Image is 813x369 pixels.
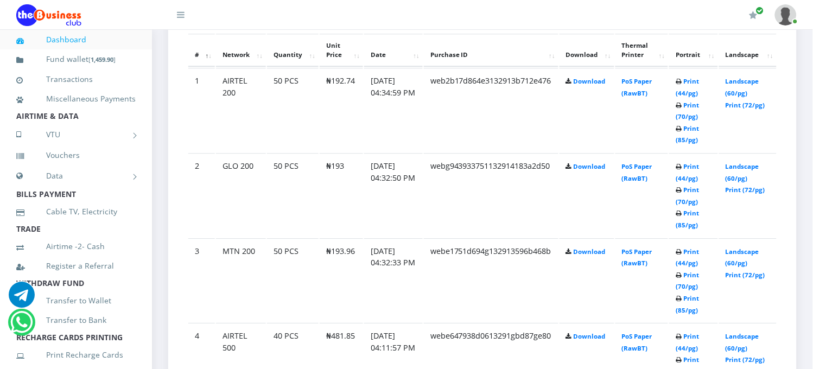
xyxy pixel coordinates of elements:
[676,294,699,314] a: Print (85/pg)
[16,288,136,313] a: Transfer to Wallet
[188,238,215,322] td: 3
[364,68,423,152] td: [DATE] 04:34:59 PM
[574,247,606,256] a: Download
[188,34,215,67] th: #: activate to sort column descending
[16,143,136,168] a: Vouchers
[622,77,652,97] a: PoS Paper (RawBT)
[756,7,764,15] span: Renew/Upgrade Subscription
[216,238,266,322] td: MTN 200
[10,317,33,335] a: Chat for support
[16,342,136,367] a: Print Recharge Cards
[364,153,423,237] td: [DATE] 04:32:50 PM
[574,77,606,85] a: Download
[775,4,797,26] img: User
[615,34,668,67] th: Thermal Printer: activate to sort column ascending
[16,162,136,189] a: Data
[726,186,765,194] a: Print (72/pg)
[16,121,136,148] a: VTU
[216,34,266,67] th: Network: activate to sort column ascending
[267,238,319,322] td: 50 PCS
[16,47,136,72] a: Fund wallet[1,459.90]
[188,68,215,152] td: 1
[16,67,136,92] a: Transactions
[676,247,699,268] a: Print (44/pg)
[320,238,363,322] td: ₦193.96
[364,238,423,322] td: [DATE] 04:32:33 PM
[726,332,759,352] a: Landscape (60/pg)
[267,34,319,67] th: Quantity: activate to sort column ascending
[676,271,699,291] a: Print (70/pg)
[622,162,652,182] a: PoS Paper (RawBT)
[676,162,699,182] a: Print (44/pg)
[719,34,777,67] th: Landscape: activate to sort column ascending
[676,101,699,121] a: Print (70/pg)
[726,162,759,182] a: Landscape (60/pg)
[726,77,759,97] a: Landscape (60/pg)
[726,247,759,268] a: Landscape (60/pg)
[16,253,136,278] a: Register a Referral
[622,247,652,268] a: PoS Paper (RawBT)
[574,332,606,340] a: Download
[216,68,266,152] td: AIRTEL 200
[216,153,266,237] td: GLO 200
[676,209,699,229] a: Print (85/pg)
[16,27,136,52] a: Dashboard
[364,34,423,67] th: Date: activate to sort column ascending
[424,153,558,237] td: webg943933751132914183a2d50
[622,332,652,352] a: PoS Paper (RawBT)
[560,34,614,67] th: Download: activate to sort column ascending
[16,308,136,333] a: Transfer to Bank
[574,162,606,170] a: Download
[424,34,558,67] th: Purchase ID: activate to sort column ascending
[16,234,136,259] a: Airtime -2- Cash
[669,34,718,67] th: Portrait: activate to sort column ascending
[320,34,363,67] th: Unit Price: activate to sort column ascending
[676,186,699,206] a: Print (70/pg)
[320,68,363,152] td: ₦192.74
[16,4,81,26] img: Logo
[424,238,558,322] td: webe1751d694g132913596b468b
[320,153,363,237] td: ₦193
[88,55,116,63] small: [ ]
[91,55,113,63] b: 1,459.90
[16,86,136,111] a: Miscellaneous Payments
[676,77,699,97] a: Print (44/pg)
[750,11,758,20] i: Renew/Upgrade Subscription
[16,199,136,224] a: Cable TV, Electricity
[726,355,765,364] a: Print (72/pg)
[267,68,319,152] td: 50 PCS
[188,153,215,237] td: 2
[676,124,699,144] a: Print (85/pg)
[726,101,765,109] a: Print (72/pg)
[267,153,319,237] td: 50 PCS
[424,68,558,152] td: web2b17d864e3132913b712e476
[726,271,765,279] a: Print (72/pg)
[9,290,35,308] a: Chat for support
[676,332,699,352] a: Print (44/pg)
